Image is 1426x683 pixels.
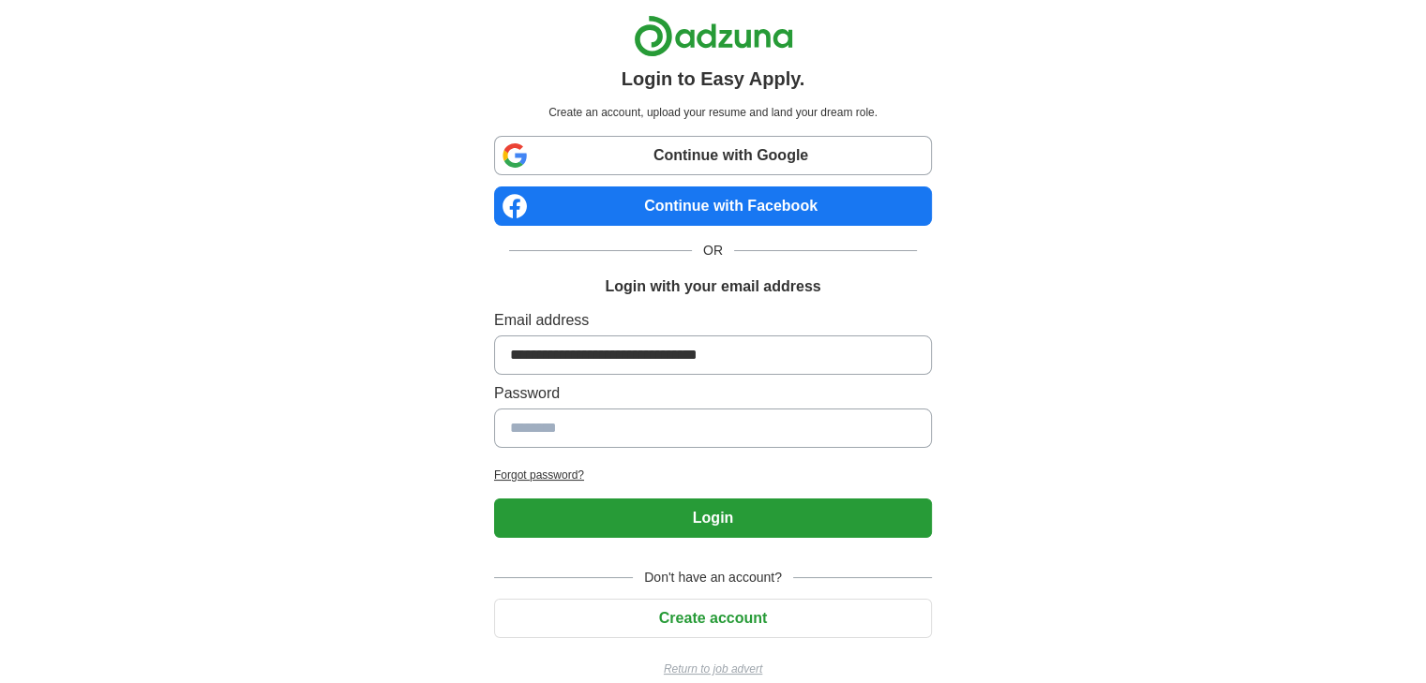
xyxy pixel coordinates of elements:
button: Create account [494,599,932,638]
button: Login [494,498,932,538]
p: Create an account, upload your resume and land your dream role. [498,104,928,121]
label: Password [494,382,932,405]
a: Continue with Google [494,136,932,175]
a: Create account [494,610,932,626]
h1: Login with your email address [605,275,820,298]
a: Continue with Facebook [494,186,932,226]
span: Don't have an account? [633,568,793,587]
a: Forgot password? [494,467,932,483]
img: Adzuna logo [634,15,793,57]
a: Return to job advert [494,661,932,677]
h1: Login to Easy Apply. [622,65,805,93]
label: Email address [494,309,932,332]
span: OR [692,241,734,260]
